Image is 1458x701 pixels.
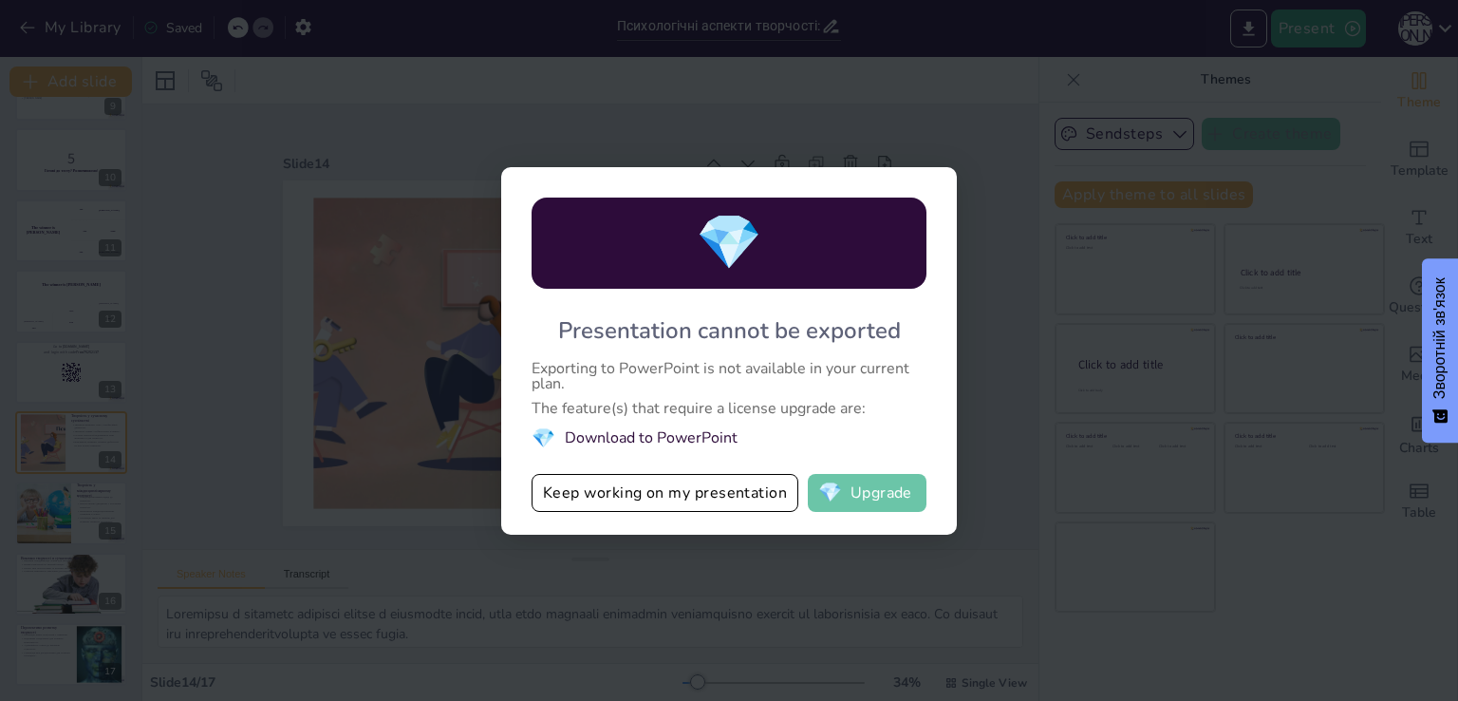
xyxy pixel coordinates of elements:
[696,206,762,279] span: diamond
[532,426,926,451] li: Download to PowerPoint
[532,474,798,512] button: Keep working on my presentation
[532,361,926,391] div: Exporting to PowerPoint is not available in your current plan.
[1431,277,1448,399] font: Зворотній зв'язок
[558,315,901,346] div: Presentation cannot be exported
[818,483,842,502] span: diamond
[532,426,555,451] span: diamond
[1422,258,1458,443] button: Зворотній зв'язок - Показати опитування
[808,474,926,512] button: diamondUpgrade
[532,401,926,416] div: The feature(s) that require a license upgrade are:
